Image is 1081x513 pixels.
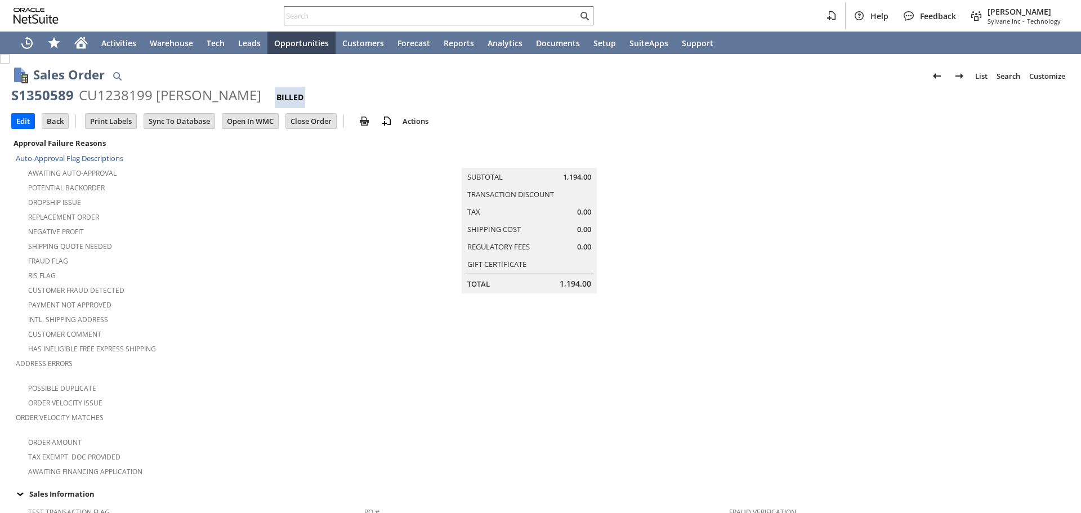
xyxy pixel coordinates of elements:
a: Forecast [391,32,437,54]
a: Home [68,32,95,54]
span: SuiteApps [629,38,668,48]
a: List [971,67,992,85]
a: Address Errors [16,359,73,368]
span: 0.00 [577,224,591,235]
span: Setup [593,38,616,48]
span: Support [682,38,713,48]
a: Order Amount [28,438,82,447]
a: Recent Records [14,32,41,54]
a: Tax [467,207,480,217]
span: Tech [207,38,225,48]
div: Sales Information [11,487,1065,501]
a: Awaiting Financing Application [28,467,142,476]
a: Possible Duplicate [28,383,96,393]
span: Technology [1027,17,1061,25]
img: add-record.svg [380,114,394,128]
span: Forecast [397,38,430,48]
div: CU1238199 [PERSON_NAME] [79,86,261,104]
a: Shipping Cost [467,224,521,234]
div: S1350589 [11,86,74,104]
svg: Shortcuts [47,36,61,50]
input: Search [284,9,578,23]
img: print.svg [358,114,371,128]
span: Reports [444,38,474,48]
input: Back [42,114,68,128]
span: - [1022,17,1025,25]
img: Previous [930,69,944,83]
h1: Sales Order [33,65,105,84]
a: Customer Fraud Detected [28,286,124,295]
input: Edit [12,114,34,128]
img: Next [953,69,966,83]
a: Order Velocity Matches [16,413,104,422]
span: Sylvane Inc [988,17,1020,25]
a: Actions [398,116,433,126]
a: Opportunities [267,32,336,54]
a: Support [675,32,720,54]
span: Customers [342,38,384,48]
span: Help [870,11,888,21]
a: Warehouse [143,32,200,54]
a: Auto-Approval Flag Descriptions [16,153,123,163]
span: 1,194.00 [560,278,591,289]
a: Awaiting Auto-Approval [28,168,117,178]
a: Search [992,67,1025,85]
a: Fraud Flag [28,256,68,266]
a: Dropship Issue [28,198,81,207]
span: Activities [101,38,136,48]
a: Total [467,279,490,289]
a: Potential Backorder [28,183,105,193]
a: Analytics [481,32,529,54]
input: Close Order [286,114,336,128]
span: 1,194.00 [563,172,591,182]
span: Leads [238,38,261,48]
a: Regulatory Fees [467,242,530,252]
svg: Search [578,9,591,23]
img: Quick Find [110,69,124,83]
a: Replacement Order [28,212,99,222]
a: Tech [200,32,231,54]
a: Customer Comment [28,329,101,339]
a: Tax Exempt. Doc Provided [28,452,120,462]
span: Opportunities [274,38,329,48]
a: Negative Profit [28,227,84,237]
td: Sales Information [11,487,1070,501]
a: Has Ineligible Free Express Shipping [28,344,156,354]
span: Warehouse [150,38,193,48]
span: 0.00 [577,207,591,217]
a: RIS flag [28,271,56,280]
a: Reports [437,32,481,54]
svg: logo [14,8,59,24]
a: Leads [231,32,267,54]
svg: Home [74,36,88,50]
span: Documents [536,38,580,48]
span: [PERSON_NAME] [988,6,1061,17]
input: Print Labels [86,114,136,128]
input: Sync To Database [144,114,215,128]
a: Setup [587,32,623,54]
svg: Recent Records [20,36,34,50]
input: Open In WMC [222,114,278,128]
a: Order Velocity Issue [28,398,102,408]
a: Intl. Shipping Address [28,315,108,324]
span: 0.00 [577,242,591,252]
a: Transaction Discount [467,189,554,199]
caption: Summary [462,150,597,168]
a: Customers [336,32,391,54]
span: Feedback [920,11,956,21]
a: Documents [529,32,587,54]
a: Payment not approved [28,300,111,310]
a: SuiteApps [623,32,675,54]
a: Activities [95,32,143,54]
a: Shipping Quote Needed [28,242,112,251]
a: Customize [1025,67,1070,85]
a: Subtotal [467,172,503,182]
div: Billed [275,87,305,108]
div: Approval Failure Reasons [11,136,360,150]
a: Gift Certificate [467,259,526,269]
span: Analytics [488,38,522,48]
div: Shortcuts [41,32,68,54]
